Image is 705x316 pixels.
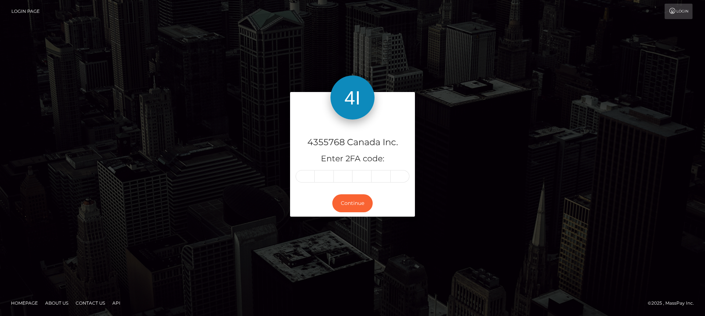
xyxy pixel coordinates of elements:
a: API [109,297,123,309]
h5: Enter 2FA code: [296,153,409,165]
img: 4355768 Canada Inc. [330,76,375,120]
a: Contact Us [73,297,108,309]
a: Login [665,4,693,19]
a: Login Page [11,4,40,19]
a: About Us [42,297,71,309]
h4: 4355768 Canada Inc. [296,136,409,149]
div: © 2025 , MassPay Inc. [648,299,699,307]
a: Homepage [8,297,41,309]
button: Continue [332,194,373,212]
